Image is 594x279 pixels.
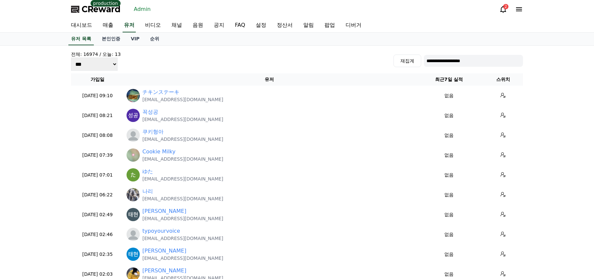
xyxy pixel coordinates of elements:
[124,73,415,86] th: 유저
[142,267,186,275] a: [PERSON_NAME]
[127,228,140,241] img: profile_blank.webp
[145,33,165,45] a: 순위
[127,148,140,162] img: https://lh3.googleusercontent.com/a/ACg8ocK6bg4i6d_twFU2g1SlVvkEhNpunFA_JMUEfwvF1L6rQK7W93c=s96-c
[142,195,223,202] p: [EMAIL_ADDRESS][DOMAIN_NAME]
[17,219,28,225] span: Home
[417,152,481,159] p: 없음
[208,19,230,32] a: 공지
[74,191,121,198] p: [DATE] 06:22
[340,19,367,32] a: 디버거
[417,132,481,139] p: 없음
[298,19,319,32] a: 알림
[123,19,136,32] a: 유저
[131,4,153,15] a: Admin
[2,210,44,226] a: Home
[127,248,140,261] img: https://lh3.googleusercontent.com/a/ACg8ocI7Nfyx_1EzWKFa3ejcc6L7Qrge1THcE4NoNE7nNLj7WNeORg=s96-c
[142,227,180,235] a: typoyourvoice
[142,187,153,195] a: 나리
[74,251,121,258] p: [DATE] 02:35
[415,73,483,86] th: 최근7일 실적
[127,89,140,102] img: https://lh3.googleusercontent.com/a/ACg8ocKvPAAvHKT2hOgsqpvnQ4QK9wtlyddoWTh_Q4AvUzUFZxHtrJM=s96-c
[96,33,126,45] a: 본인인증
[127,188,140,201] img: https://lh3.googleusercontent.com/a/ACg8ocKJsvZqF2kduteIDdCusMgWXXud7DLouzWaDuJXlhhE_k_PHSec=s96-c
[142,247,186,255] a: [PERSON_NAME]
[250,19,272,32] a: 설정
[44,210,85,226] a: Messages
[142,176,223,182] p: [EMAIL_ADDRESS][DOMAIN_NAME]
[98,219,114,225] span: Settings
[140,19,166,32] a: 비디오
[74,132,121,139] p: [DATE] 08:08
[74,172,121,179] p: [DATE] 07:01
[499,5,507,13] a: 2
[417,251,481,258] p: 없음
[417,211,481,218] p: 없음
[393,55,421,67] button: 재집계
[417,231,481,238] p: 없음
[503,4,508,9] div: 2
[71,4,121,15] a: CReward
[142,136,223,142] p: [EMAIL_ADDRESS][DOMAIN_NAME]
[483,73,523,86] th: 스위치
[417,172,481,179] p: 없음
[230,19,250,32] a: FAQ
[97,19,119,32] a: 매출
[74,152,121,159] p: [DATE] 07:39
[71,73,124,86] th: 가입일
[127,109,140,122] img: https://lh3.googleusercontent.com/a/ACg8ocLiACynZg7h89JbY_0vPF6rfillHIVuEzqOYrH__kLI30eWSw=s96-c
[74,231,121,238] p: [DATE] 02:46
[74,92,121,99] p: [DATE] 09:10
[55,220,74,225] span: Messages
[417,112,481,119] p: 없음
[142,116,223,123] p: [EMAIL_ADDRESS][DOMAIN_NAME]
[126,33,145,45] a: VIP
[142,215,223,222] p: [EMAIL_ADDRESS][DOMAIN_NAME]
[74,211,121,218] p: [DATE] 02:49
[142,235,223,242] p: [EMAIL_ADDRESS][DOMAIN_NAME]
[142,207,186,215] a: [PERSON_NAME]
[66,19,97,32] a: 대시보드
[417,271,481,278] p: 없음
[68,33,94,45] a: 유저 목록
[166,19,187,32] a: 채널
[127,168,140,181] img: https://lh3.googleusercontent.com/a/ACg8ocI9z7SqnvOubL1EPQpfdXPqi9EE0FhYQ7J96jbRhIccAh7oxA=s96-c
[127,208,140,221] img: https://lh3.googleusercontent.com/a/ACg8ocJ0iQ1sixCuGu_NpPLh49wWFvgyVuRTCEh2mL8KnvKoXy7_sg=s96-c
[85,210,127,226] a: Settings
[82,4,121,15] span: CReward
[142,108,158,116] a: 꼭성공
[74,271,121,278] p: [DATE] 02:03
[142,255,223,261] p: [EMAIL_ADDRESS][DOMAIN_NAME]
[142,128,164,136] a: 쿠키형아
[142,96,223,103] p: [EMAIL_ADDRESS][DOMAIN_NAME]
[187,19,208,32] a: 음원
[71,51,121,58] h4: 전체: 16974 / 오늘: 13
[74,112,121,119] p: [DATE] 08:21
[127,129,140,142] img: profile_blank.webp
[142,156,223,162] p: [EMAIL_ADDRESS][DOMAIN_NAME]
[142,168,153,176] a: ゆた
[272,19,298,32] a: 정산서
[417,92,481,99] p: 없음
[142,148,175,156] a: Cookie Milky
[319,19,340,32] a: 팝업
[142,88,179,96] a: チキンステーキ
[417,191,481,198] p: 없음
